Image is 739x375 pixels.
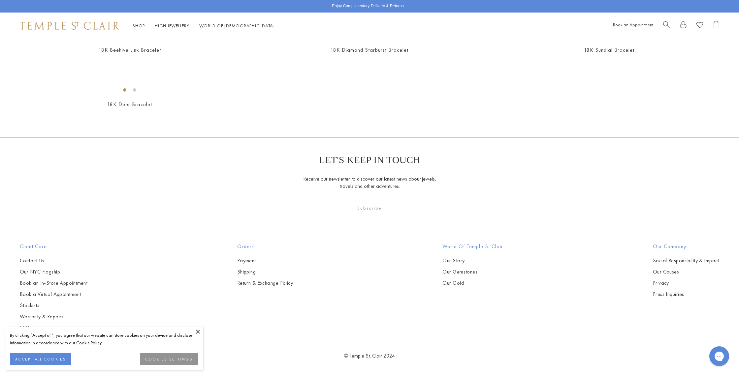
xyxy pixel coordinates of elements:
a: Social Responsibility & Impact [653,257,719,264]
a: Payment [237,257,293,264]
a: Our Causes [653,268,719,275]
h2: Client Care [20,243,87,250]
a: Our Story [442,257,503,264]
button: COOKIES SETTINGS [140,353,198,365]
a: 18K Diamond Starburst Bracelet [331,46,408,53]
a: Our Gemstones [442,268,503,275]
a: Our Gold [442,279,503,287]
h2: Our Company [653,243,719,250]
a: © Temple St. Clair 2024 [344,352,395,359]
img: Temple St. Clair [20,22,119,30]
a: ShopShop [133,23,145,29]
p: Receive our newsletter to discover our latest news about jewels, travels and other adventures. [303,175,436,190]
nav: Main navigation [133,22,275,30]
a: Warranty & Repairs [20,313,87,320]
h2: World of Temple St Clair [442,243,503,250]
a: 18K Sundial Bracelet [584,46,634,53]
p: LET'S KEEP IN TOUCH [319,154,420,165]
a: 18K Beehive Link Bracelet [99,46,161,53]
a: Return & Exchange Policy [237,279,293,287]
a: Our NYC Flagship [20,268,87,275]
a: Contact Us [20,257,87,264]
a: Shipping [237,268,293,275]
a: View Wishlist [696,21,703,31]
a: Book a Virtual Appointment [20,291,87,298]
a: 18K Deer Bracelet [107,101,152,108]
a: World of [DEMOGRAPHIC_DATA]World of [DEMOGRAPHIC_DATA] [199,23,275,29]
div: By clicking “Accept all”, you agree that our website can store cookies on your device and disclos... [10,332,198,347]
a: Privacy [653,279,719,287]
button: ACCEPT ALL COOKIES [10,353,71,365]
a: FAQs [20,324,87,332]
iframe: Gorgias live chat messenger [706,344,732,368]
h2: Orders [237,243,293,250]
a: Stockists [20,302,87,309]
p: Enjoy Complimentary Delivery & Returns [332,3,403,10]
a: High JewelleryHigh Jewellery [155,23,189,29]
a: Book an Appointment [613,22,653,28]
div: Subscribe [348,200,392,216]
a: Press Inquiries [653,291,719,298]
a: Open Shopping Bag [713,21,719,31]
a: Search [663,21,670,31]
a: Book an In-Store Appointment [20,279,87,287]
